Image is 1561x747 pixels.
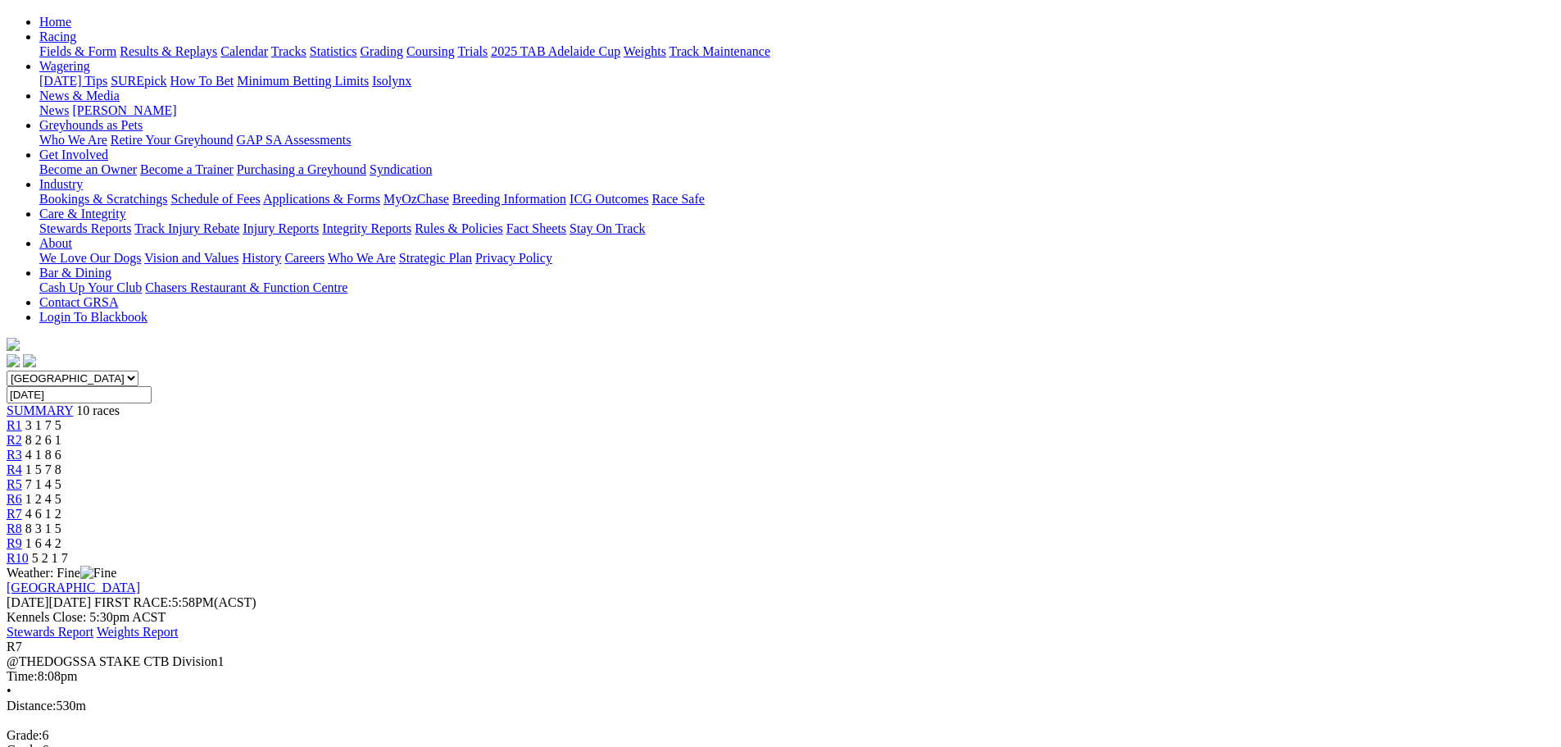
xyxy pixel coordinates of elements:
div: Industry [39,192,1554,207]
a: Breeding Information [452,192,566,206]
span: 1 2 4 5 [25,492,61,506]
a: Grading [361,44,403,58]
a: Stewards Report [7,625,93,639]
a: History [242,251,281,265]
a: Stewards Reports [39,221,131,235]
span: R7 [7,640,22,654]
div: Racing [39,44,1554,59]
a: Become a Trainer [140,162,234,176]
div: @THEDOGSSA STAKE CTB Division1 [7,654,1554,669]
a: Schedule of Fees [170,192,260,206]
a: Minimum Betting Limits [237,74,369,88]
a: R7 [7,507,22,521]
a: Tracks [271,44,306,58]
a: Results & Replays [120,44,217,58]
div: Get Involved [39,162,1554,177]
span: Distance: [7,699,56,713]
a: Vision and Values [144,251,238,265]
a: Privacy Policy [475,251,552,265]
a: R1 [7,418,22,432]
div: Care & Integrity [39,221,1554,236]
a: Strategic Plan [399,251,472,265]
span: • [7,684,11,698]
a: Login To Blackbook [39,310,147,324]
a: Industry [39,177,83,191]
span: 3 1 7 5 [25,418,61,432]
span: [DATE] [7,595,49,609]
a: [DATE] Tips [39,74,107,88]
a: Stay On Track [569,221,645,235]
a: Track Injury Rebate [134,221,239,235]
a: 2025 TAB Adelaide Cup [491,44,620,58]
span: 5:58PM(ACST) [94,595,256,609]
a: About [39,236,72,250]
span: 7 1 4 5 [25,477,61,491]
span: 8 3 1 5 [25,522,61,535]
a: We Love Our Dogs [39,251,141,265]
span: 5 2 1 7 [32,551,68,565]
a: Bar & Dining [39,266,111,280]
span: 1 5 7 8 [25,462,61,476]
a: R9 [7,536,22,550]
a: Become an Owner [39,162,137,176]
a: Greyhounds as Pets [39,118,143,132]
a: Weights [624,44,666,58]
a: R3 [7,448,22,462]
a: Bookings & Scratchings [39,192,167,206]
a: Coursing [406,44,455,58]
a: SUMMARY [7,403,73,417]
div: Bar & Dining [39,280,1554,295]
a: Who We Are [39,133,107,147]
a: Fields & Form [39,44,116,58]
input: Select date [7,386,152,403]
a: Who We Are [328,251,396,265]
a: Syndication [370,162,432,176]
a: News & Media [39,89,120,102]
span: 4 1 8 6 [25,448,61,462]
a: Statistics [310,44,357,58]
a: Weights Report [97,625,179,639]
span: 4 6 1 2 [25,507,61,521]
a: Contact GRSA [39,295,118,309]
a: Rules & Policies [415,221,503,235]
span: R6 [7,492,22,506]
img: Fine [80,566,116,581]
a: Injury Reports [243,221,319,235]
a: Isolynx [372,74,411,88]
a: R2 [7,433,22,447]
a: Integrity Reports [322,221,411,235]
span: 1 6 4 2 [25,536,61,550]
div: Wagering [39,74,1554,89]
span: Grade: [7,728,43,742]
span: FIRST RACE: [94,595,171,609]
a: Cash Up Your Club [39,280,142,294]
img: logo-grsa-white.png [7,338,20,351]
div: 8:08pm [7,669,1554,684]
span: 8 2 6 1 [25,433,61,447]
a: Track Maintenance [669,44,770,58]
a: R10 [7,551,29,565]
a: Retire Your Greyhound [111,133,234,147]
div: About [39,251,1554,266]
a: MyOzChase [383,192,449,206]
img: twitter.svg [23,354,36,367]
span: [DATE] [7,595,91,609]
a: Trials [457,44,488,58]
a: Applications & Forms [263,192,380,206]
a: R5 [7,477,22,491]
span: R8 [7,522,22,535]
a: Care & Integrity [39,207,126,221]
div: Greyhounds as Pets [39,133,1554,148]
a: News [39,103,69,117]
a: Fact Sheets [506,221,566,235]
a: Chasers Restaurant & Function Centre [145,280,347,294]
span: 10 races [76,403,120,417]
a: Home [39,15,71,29]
